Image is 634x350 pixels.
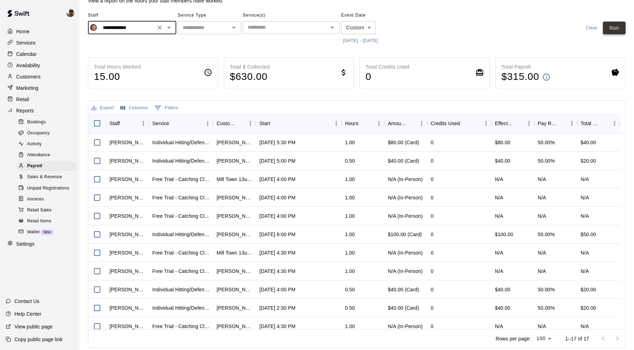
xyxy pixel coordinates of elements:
[16,62,40,69] p: Availability
[164,23,174,33] button: Open
[17,172,79,183] a: Sales & Revenue
[388,212,423,220] div: N/A (In-Person)
[6,37,74,48] a: Services
[345,286,355,293] div: 0.50
[345,194,355,201] div: 1.00
[345,139,355,146] div: 1.00
[538,113,557,133] div: Pay Rate
[431,304,433,311] div: 0
[327,23,337,33] button: Open
[109,176,145,183] div: Ben Boykin
[491,133,534,152] div: $80.00
[388,249,423,256] div: N/A (In-Person)
[217,304,252,311] div: CJ Weidman
[491,170,534,188] div: N/A
[90,24,97,31] img: Chris Jackson
[109,304,145,311] div: Ben Boykin
[217,323,252,330] div: Luca Leventis
[581,231,596,238] div: $50.00
[431,212,433,220] div: 0
[345,268,355,275] div: 1.00
[14,298,40,305] p: Contact Us
[6,105,74,116] a: Reports
[491,317,534,336] div: N/A
[243,10,340,21] span: Service(s)
[17,117,77,127] div: Bookings
[88,10,176,21] span: Staff
[491,207,534,225] div: N/A
[152,212,209,220] div: Free Trial - Catching Class with Ben Boykin
[120,118,130,128] button: Sort
[109,249,145,256] div: Ben Boykin
[341,21,376,34] div: Custom
[6,71,74,82] div: Customers
[481,118,491,129] button: Menu
[169,118,179,128] button: Sort
[90,103,116,113] button: Export
[538,323,546,330] div: N/A
[388,304,419,311] div: $40.00 (Card)
[17,227,79,238] a: WalletNew
[342,113,384,133] div: Hours
[581,212,589,220] div: N/A
[345,113,359,133] div: Hours
[178,10,241,21] span: Service Type
[6,49,74,59] a: Calendar
[217,194,252,201] div: Luca Leventis
[502,71,539,83] h4: $ 315.00
[345,249,355,256] div: 1.00
[259,113,270,133] div: Start
[16,51,37,58] p: Calendar
[152,268,209,275] div: Free Trial - Catching Class with Ben Boykin
[109,139,145,146] div: Ben Boykin
[259,304,295,311] div: Aug 14, 2025, 2:30 PM
[388,231,422,238] div: $100.00 (Card)
[431,139,433,146] div: 0
[431,323,433,330] div: 0
[152,286,209,293] div: Individual Hitting/Defense Training: 30 min
[217,286,252,293] div: David Chwazczewski
[6,26,74,37] a: Home
[217,157,252,164] div: David Chwazczewski
[259,323,295,330] div: Aug 12, 2025, 4:30 PM
[581,323,589,330] div: N/A
[16,240,35,247] p: Settings
[384,113,427,133] div: Amount Paid
[6,94,74,105] div: Retail
[427,113,491,133] div: Credits Used
[16,107,34,114] p: Reports
[17,216,77,226] div: Retail Items
[345,157,355,164] div: 0.50
[491,225,534,244] div: $100.00
[17,161,77,171] div: Payroll
[41,230,53,234] span: New
[6,83,74,93] div: Marketing
[460,118,470,128] button: Sort
[109,231,145,238] div: Ben Boykin
[366,63,409,71] p: Total Credits Used
[27,218,51,225] span: Retail Items
[259,212,295,220] div: Aug 19, 2025, 4:00 PM
[217,212,252,220] div: Jordan Hernandez
[259,286,295,293] div: Aug 14, 2025, 4:00 PM
[359,118,368,128] button: Sort
[65,6,79,20] div: Ben Boykin
[17,150,77,160] div: Attendance
[259,176,295,183] div: Aug 20, 2025, 4:00 PM
[557,118,567,128] button: Sort
[331,118,342,129] button: Menu
[538,139,555,146] div: 50.00%
[217,249,252,256] div: Mill Town 13u Blue
[538,268,546,275] div: N/A
[388,194,423,201] div: N/A (In-Person)
[524,118,534,129] button: Menu
[153,102,180,113] button: Show filters
[599,118,609,128] button: Sort
[345,231,355,238] div: 1.00
[366,71,409,83] h4: 0
[17,161,79,172] a: Payroll
[491,299,534,317] div: $40.00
